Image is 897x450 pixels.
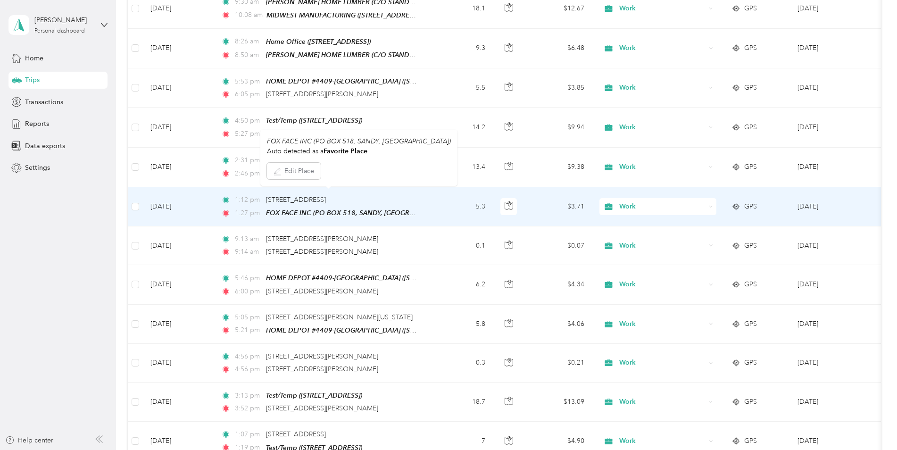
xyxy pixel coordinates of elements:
div: Personal dashboard [34,28,85,34]
td: Sep 2025 [790,226,876,265]
td: [DATE] [143,265,214,304]
span: Home Office ([STREET_ADDRESS]) [266,38,371,45]
td: 13.4 [431,148,493,187]
td: 5.3 [431,187,493,226]
span: Work [619,319,706,329]
span: HOME DEPOT #4409-[GEOGRAPHIC_DATA] ([STREET_ADDRESS]) [266,326,465,334]
span: [STREET_ADDRESS][PERSON_NAME] [266,287,378,295]
td: Sep 2025 [790,305,876,344]
td: 0.3 [431,344,493,383]
span: Trips [25,75,40,85]
span: Work [619,397,706,407]
span: 2:46 pm [235,168,262,179]
span: GPS [744,397,757,407]
span: 5:53 pm [235,76,262,87]
td: $9.94 [526,108,592,147]
span: GPS [744,83,757,93]
span: Work [619,122,706,133]
span: Work [619,279,706,290]
td: [DATE] [143,187,214,226]
td: $9.38 [526,148,592,187]
span: 4:56 pm [235,364,262,375]
span: [STREET_ADDRESS] [266,430,326,438]
span: Work [619,43,706,53]
td: [DATE] [143,148,214,187]
div: [PERSON_NAME] [34,15,93,25]
span: Work [619,3,706,14]
span: Work [619,358,706,368]
td: Sep 2025 [790,148,876,187]
span: 1:07 pm [235,429,262,440]
td: $3.85 [526,68,592,108]
span: GPS [744,358,757,368]
span: 5:21 pm [235,325,262,335]
button: Help center [5,435,53,445]
td: [DATE] [143,344,214,383]
span: 4:50 pm [235,116,262,126]
td: $13.09 [526,383,592,422]
span: GPS [744,162,757,172]
td: 14.2 [431,108,493,147]
span: 6:05 pm [235,89,262,100]
span: 3:52 pm [235,403,262,414]
span: GPS [744,241,757,251]
td: [DATE] [143,108,214,147]
span: Settings [25,163,50,173]
span: Transactions [25,97,63,107]
span: 5:05 pm [235,312,262,323]
span: [STREET_ADDRESS][PERSON_NAME][US_STATE] [266,313,413,321]
td: 0.1 [431,226,493,265]
td: 5.5 [431,68,493,108]
td: [DATE] [143,68,214,108]
span: Work [619,241,706,251]
span: MIDWEST MANUFACTURING ([STREET_ADDRESS]) [266,11,421,19]
span: 4:56 pm [235,351,262,362]
span: GPS [744,319,757,329]
td: 18.7 [431,383,493,422]
span: Test/Temp ([STREET_ADDRESS]) [266,392,362,399]
span: GPS [744,279,757,290]
td: $6.48 [526,29,592,68]
td: [DATE] [143,29,214,68]
span: Work [619,83,706,93]
span: 9:13 am [235,234,262,244]
span: [STREET_ADDRESS][PERSON_NAME] [266,352,378,360]
td: $4.06 [526,305,592,344]
td: [DATE] [143,305,214,344]
td: Sep 2025 [790,68,876,108]
span: GPS [744,3,757,14]
td: 9.3 [431,29,493,68]
span: [STREET_ADDRESS][PERSON_NAME] [266,404,378,412]
span: FOX FACE INC (PO BOX 518, SANDY, [GEOGRAPHIC_DATA]) [266,209,452,217]
span: Work [619,436,706,446]
span: 5:27 pm [235,129,262,139]
td: Sep 2025 [790,344,876,383]
td: 6.2 [431,265,493,304]
button: Edit Place [267,163,321,179]
span: [STREET_ADDRESS][PERSON_NAME] [266,90,378,98]
span: [STREET_ADDRESS] [266,196,326,204]
span: 2:31 pm [235,155,262,166]
span: Home [25,53,43,63]
td: [DATE] [143,383,214,422]
span: FOX FACE INC (PO BOX 518, SANDY, [GEOGRAPHIC_DATA]) [267,137,451,145]
td: Sep 2025 [790,108,876,147]
span: [PERSON_NAME] HOME LUMBER (C/O STANDARD PLUMBING SUPPLY, SANDY, [GEOGRAPHIC_DATA]) [266,51,581,59]
span: [STREET_ADDRESS][PERSON_NAME] [266,365,378,373]
span: GPS [744,122,757,133]
span: 9:14 am [235,247,262,257]
span: 5:46 pm [235,273,262,283]
span: HOME DEPOT #4409-[GEOGRAPHIC_DATA] ([STREET_ADDRESS]) [266,77,465,85]
span: 10:08 am [235,10,262,20]
span: Data exports [25,141,65,151]
td: Sep 2025 [790,29,876,68]
span: GPS [744,201,757,212]
span: GPS [744,436,757,446]
span: 8:50 am [235,50,262,60]
td: $0.07 [526,226,592,265]
td: [DATE] [143,226,214,265]
td: Sep 2025 [790,265,876,304]
td: $3.71 [526,187,592,226]
span: 1:27 pm [235,208,262,218]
